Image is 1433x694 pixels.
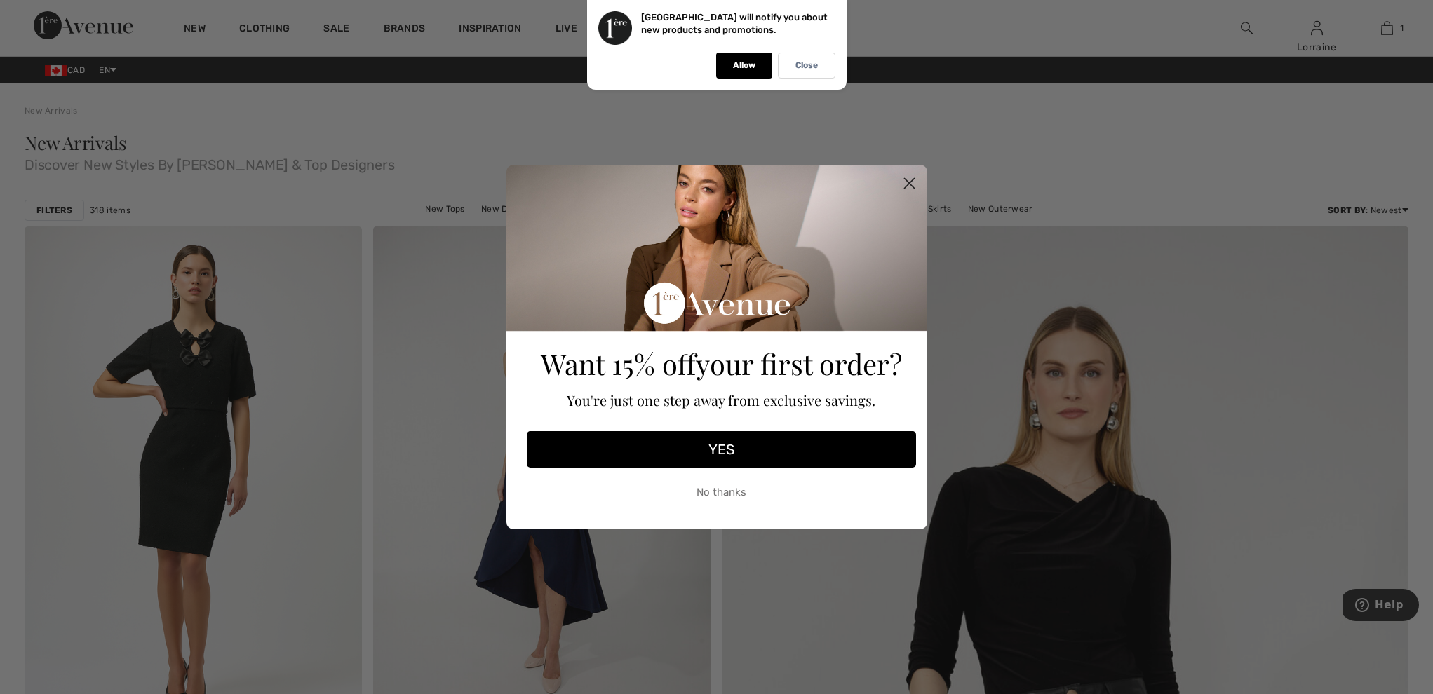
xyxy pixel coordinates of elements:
p: Allow [733,60,755,71]
span: You're just one step away from exclusive savings. [567,390,875,409]
span: your first order? [696,345,902,382]
p: Close [795,60,818,71]
button: YES [527,431,916,468]
span: Help [32,10,61,22]
button: No thanks [527,475,916,510]
button: Close dialog [897,171,922,196]
p: [GEOGRAPHIC_DATA] will notify you about new products and promotions. [641,12,828,35]
span: Want 15% off [541,345,696,382]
